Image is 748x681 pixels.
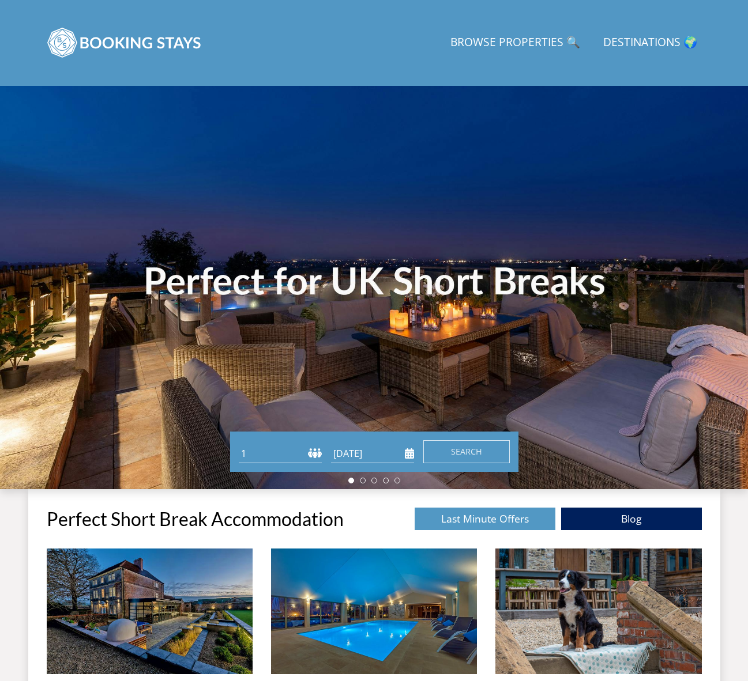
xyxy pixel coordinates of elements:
[271,548,477,674] img: 'Properties With Indoor Pools' - Large Group Accommodation Holiday Ideas
[599,30,702,56] a: Destinations 🌍
[423,440,510,463] button: Search
[47,548,253,674] img: 'Large Group Accommodation' - Large Group Accommodation Holiday Ideas
[451,446,482,457] span: Search
[47,14,202,71] img: BookingStays
[561,508,702,530] a: Blog
[47,509,344,529] h1: Perfect Short Break Accommodation
[331,444,414,463] input: Arrival Date
[495,548,701,674] img: 'Dog Friendly Holiday ' - Large Group Accommodation Holiday Ideas
[446,30,585,56] a: Browse Properties 🔍
[415,508,555,530] a: Last Minute Offers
